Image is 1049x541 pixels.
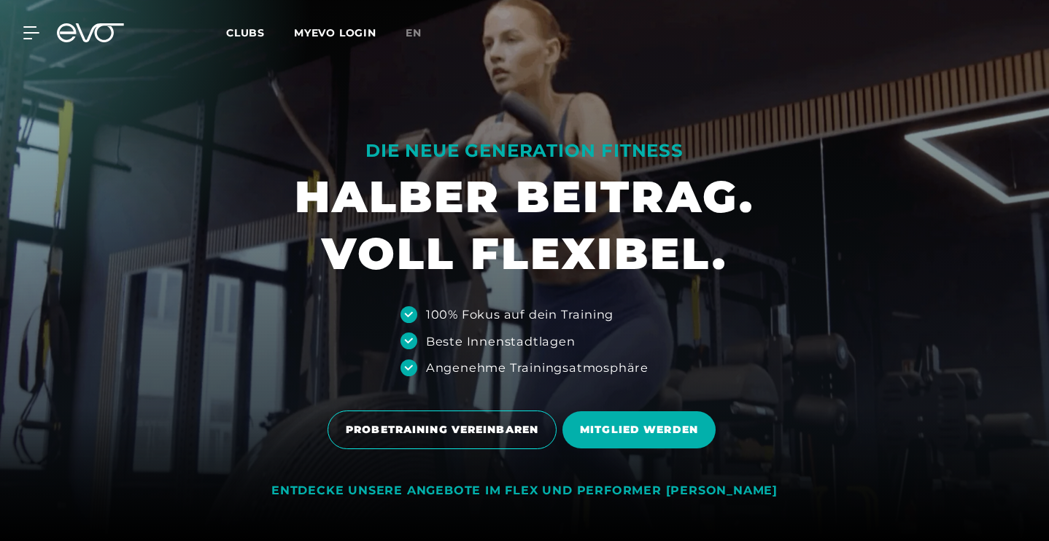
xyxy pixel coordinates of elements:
[562,400,721,459] a: MITGLIED WERDEN
[426,332,576,350] div: Beste Innenstadtlagen
[226,26,294,39] a: Clubs
[271,483,778,499] div: ENTDECKE UNSERE ANGEBOTE IM FLEX UND PERFORMER [PERSON_NAME]
[294,26,376,39] a: MYEVO LOGIN
[328,400,562,460] a: PROBETRAINING VEREINBAREN
[426,359,649,376] div: Angenehme Trainingsatmosphäre
[406,25,439,42] a: en
[580,422,698,437] span: MITGLIED WERDEN
[406,26,422,39] span: en
[426,305,613,323] div: 100% Fokus auf dein Training
[346,422,538,437] span: PROBETRAINING VEREINBAREN
[226,26,265,39] span: Clubs
[295,139,754,163] div: DIE NEUE GENERATION FITNESS
[295,168,754,282] h1: HALBER BEITRAG. VOLL FLEXIBEL.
